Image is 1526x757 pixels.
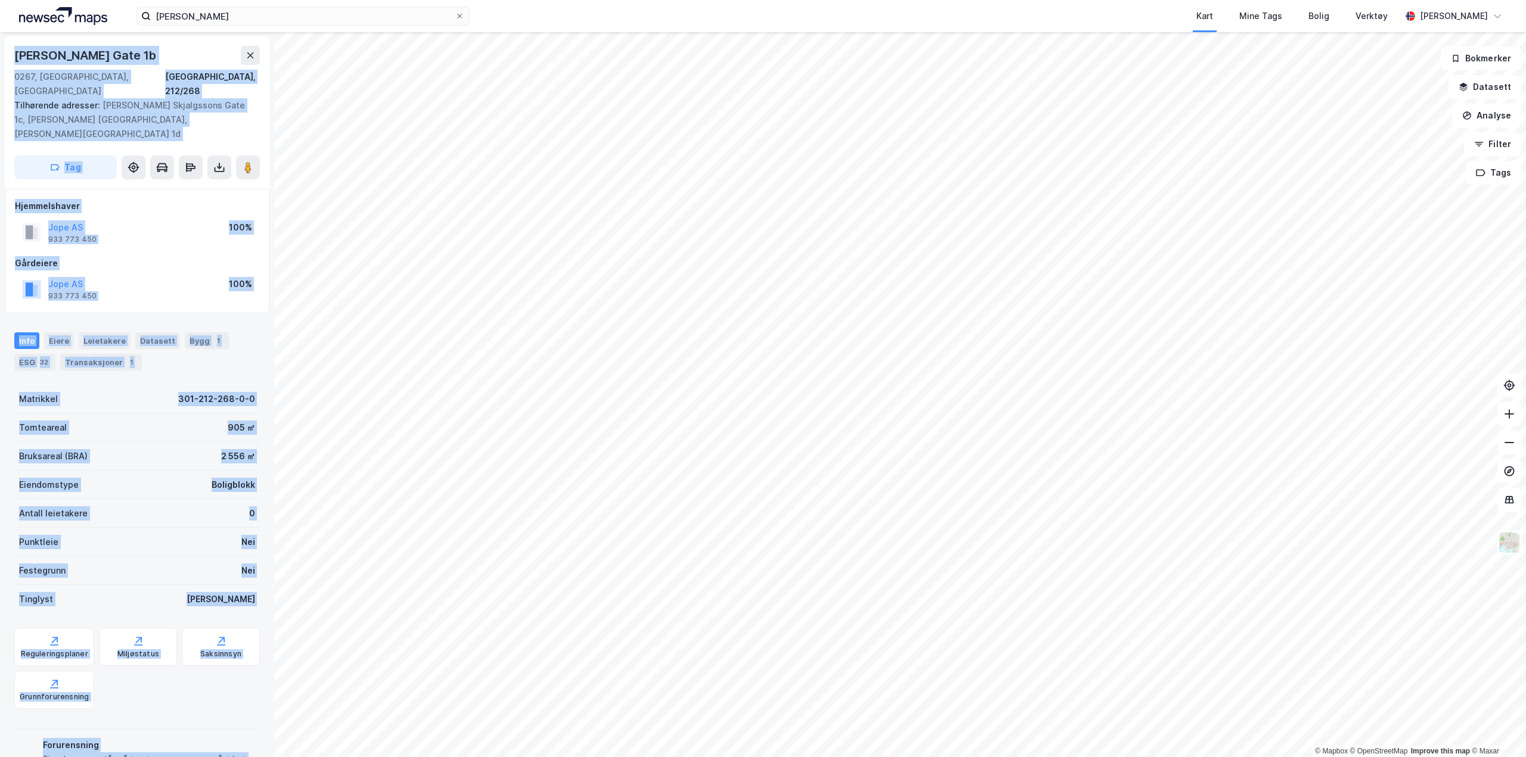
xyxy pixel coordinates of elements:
[60,354,142,370] div: Transaksjoner
[1315,747,1348,755] a: Mapbox
[44,332,74,349] div: Eiere
[212,335,224,347] div: 1
[200,649,241,659] div: Saksinnsyn
[14,70,165,98] div: 0267, [GEOGRAPHIC_DATA], [GEOGRAPHIC_DATA]
[19,449,88,463] div: Bruksareal (BRA)
[1452,104,1521,127] button: Analyse
[229,220,252,235] div: 100%
[178,392,255,406] div: 301-212-268-0-0
[14,100,103,110] span: Tilhørende adresser:
[1466,161,1521,185] button: Tags
[1466,700,1526,757] div: Kontrollprogram for chat
[1464,132,1521,156] button: Filter
[117,649,159,659] div: Miljøstatus
[1498,531,1521,554] img: Z
[1196,9,1213,23] div: Kart
[15,199,259,213] div: Hjemmelshaver
[21,649,88,659] div: Reguleringsplaner
[187,592,255,606] div: [PERSON_NAME]
[14,332,39,349] div: Info
[221,449,255,463] div: 2 556 ㎡
[43,738,255,752] div: Forurensning
[229,277,252,291] div: 100%
[48,291,97,301] div: 933 773 450
[212,478,255,492] div: Boligblokk
[79,332,131,349] div: Leietakere
[38,356,51,368] div: 32
[1350,747,1408,755] a: OpenStreetMap
[1466,700,1526,757] iframe: Chat Widget
[19,478,79,492] div: Eiendomstype
[228,420,255,435] div: 905 ㎡
[241,535,255,549] div: Nei
[20,692,89,702] div: Grunnforurensning
[241,563,255,578] div: Nei
[185,332,229,349] div: Bygg
[19,7,107,25] img: logo.a4113a55bc3d86da70a041830d287a7e.svg
[19,592,53,606] div: Tinglyst
[14,98,250,141] div: [PERSON_NAME] Skjalgssons Gate 1c, [PERSON_NAME] [GEOGRAPHIC_DATA], [PERSON_NAME][GEOGRAPHIC_DATA...
[19,506,88,521] div: Antall leietakere
[151,7,455,25] input: Søk på adresse, matrikkel, gårdeiere, leietakere eller personer
[48,235,97,244] div: 933 773 450
[1441,46,1521,70] button: Bokmerker
[19,563,66,578] div: Festegrunn
[165,70,260,98] div: [GEOGRAPHIC_DATA], 212/268
[1449,75,1521,99] button: Datasett
[1411,747,1470,755] a: Improve this map
[1420,9,1488,23] div: [PERSON_NAME]
[135,332,180,349] div: Datasett
[19,420,67,435] div: Tomteareal
[1239,9,1282,23] div: Mine Tags
[19,392,58,406] div: Matrikkel
[15,256,259,270] div: Gårdeiere
[249,506,255,521] div: 0
[19,535,58,549] div: Punktleie
[1356,9,1388,23] div: Verktøy
[1308,9,1329,23] div: Bolig
[14,155,117,179] button: Tag
[14,354,55,370] div: ESG
[125,356,137,368] div: 1
[14,46,159,65] div: [PERSON_NAME] Gate 1b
